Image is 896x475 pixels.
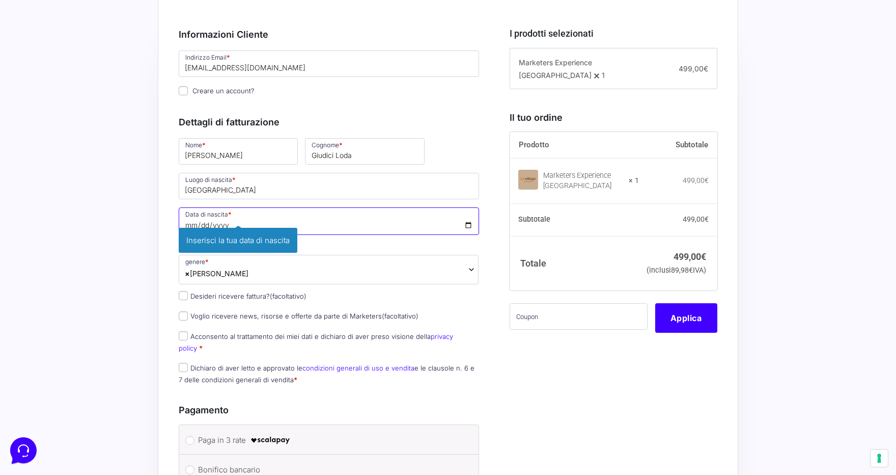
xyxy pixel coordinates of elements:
bdi: 499,00 [683,215,709,223]
th: Prodotto [510,132,639,159]
span: € [701,251,706,262]
div: Marketers Experience [GEOGRAPHIC_DATA] [543,171,623,191]
span: 499,00 [679,64,708,73]
span: (facoltativo) [270,292,306,300]
label: Voglio ricevere news, risorse e offerte da parte di Marketers [179,312,418,320]
span: Marketers Experience [GEOGRAPHIC_DATA] [519,58,592,80]
th: Totale [510,236,639,291]
span: Inizia una conversazione [66,92,150,100]
span: Le tue conversazioni [16,41,87,49]
small: (inclusi IVA) [647,266,706,275]
input: Cerca un articolo... [23,148,166,159]
input: Voglio ricevere news, risorse e offerte da parte di Marketers(facoltativo) [179,311,188,321]
button: Home [8,327,71,351]
button: Aiuto [133,327,195,351]
button: Inizia una conversazione [16,86,187,106]
input: Luogo di nascita * [179,173,479,199]
span: € [705,176,709,184]
button: Le tue preferenze relative al consenso per le tecnologie di tracciamento [871,450,888,467]
span: 89,98 [671,266,693,275]
span: Donna [179,255,479,284]
h3: Il tuo ordine [510,111,717,124]
h3: Informazioni Cliente [179,28,479,41]
span: Inserisci la tua data di nascita [179,228,297,253]
img: dark [16,57,37,77]
bdi: 499,00 [674,251,706,262]
h2: Ciao da Marketers 👋 [8,8,171,24]
iframe: Customerly Messenger Launcher [8,435,39,466]
th: Subtotale [639,132,717,159]
img: Marketers Experience Village Roulette [518,170,538,190]
img: dark [49,57,69,77]
input: Desideri ricevere fattura?(facoltativo) [179,291,188,300]
a: condizioni generali di uso e vendita [302,364,414,372]
span: € [704,64,708,73]
span: Donna [185,268,248,279]
input: Acconsento al trattamento dei miei dati e dichiaro di aver preso visione dellaprivacy policy [179,331,188,340]
span: € [705,215,709,223]
label: Paga in 3 rate [198,433,456,448]
label: Dichiaro di aver letto e approvato le e le clausole n. 6 e 7 delle condizioni generali di vendita [179,364,474,384]
bdi: 499,00 [683,176,709,184]
input: Dichiaro di aver letto e approvato lecondizioni generali di uso e venditae le clausole n. 6 e 7 d... [179,363,188,372]
p: Home [31,341,48,351]
strong: × 1 [629,176,639,186]
label: Acconsento al trattamento dei miei dati e dichiaro di aver preso visione della [179,332,453,352]
button: Applica [655,303,717,333]
th: Subtotale [510,203,639,236]
img: scalapay-logo-black.png [250,434,291,446]
span: Creare un account? [192,87,255,95]
h3: Dettagli di fatturazione [179,115,479,129]
h3: Pagamento [179,403,479,417]
input: Indirizzo Email * [179,50,479,77]
a: Apri Centro Assistenza [108,126,187,135]
p: Aiuto [157,341,172,351]
span: 1 [602,71,605,80]
input: Creare un account? [179,86,188,95]
span: € [689,266,693,275]
input: Cognome * [305,138,424,165]
h3: I prodotti selezionati [510,27,717,40]
span: × [185,268,190,279]
label: Desideri ricevere fattura? [179,292,306,300]
span: (facoltativo) [382,312,418,320]
input: Nome * [179,138,298,165]
button: Messaggi [71,327,133,351]
p: Messaggi [88,341,116,351]
input: Coupon [510,303,648,330]
img: dark [33,57,53,77]
span: Trova una risposta [16,126,79,135]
